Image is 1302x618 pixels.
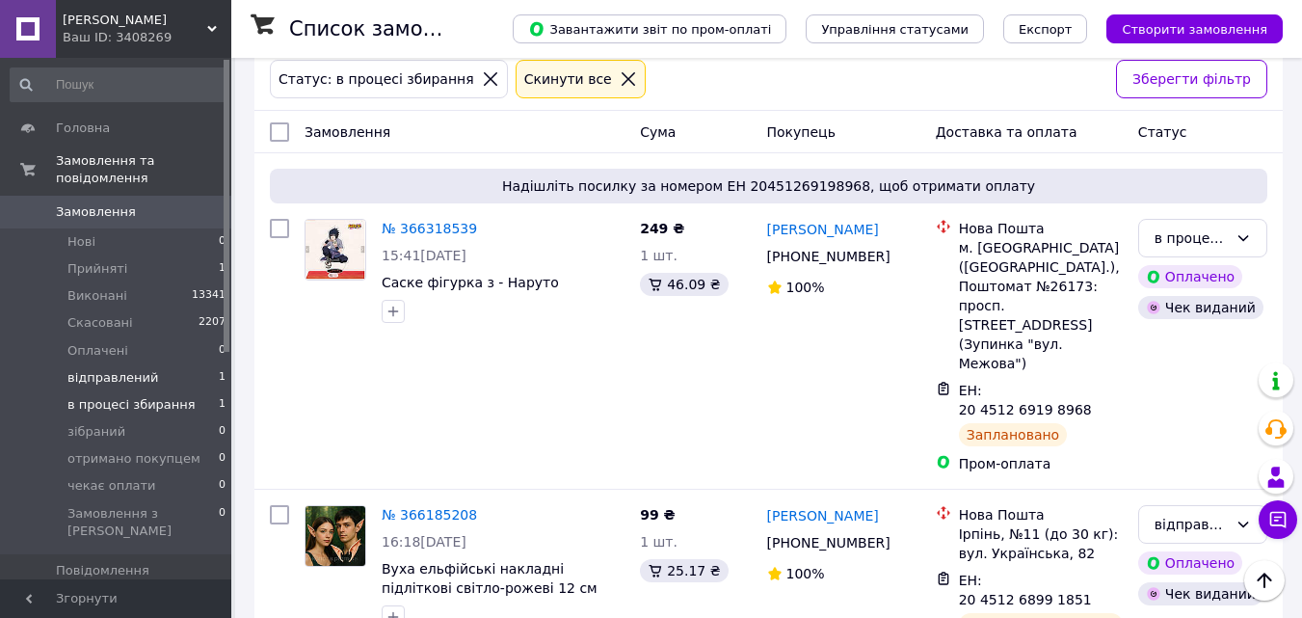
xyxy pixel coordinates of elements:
[640,273,728,296] div: 46.09 ₴
[382,561,598,615] a: Вуха ельфійські накладні підліткові світло-рожеві 12 см (пара)
[767,249,890,264] span: [PHONE_NUMBER]
[786,280,825,295] span: 100%
[67,369,158,387] span: відправлений
[1132,68,1251,90] span: Зберегти фільтр
[382,275,559,290] a: Саске фігурка з - Наруто
[520,68,616,90] div: Cкинути все
[67,423,125,441] span: зібраний
[786,566,825,581] span: 100%
[382,221,477,236] a: № 366318539
[67,396,196,414] span: в процесі збирання
[306,220,365,280] img: Фото товару
[959,505,1123,524] div: Нова Пошта
[219,260,226,278] span: 1
[959,383,1092,417] span: ЕН: 20 4512 6919 8968
[1116,60,1267,98] button: Зберегти фільтр
[289,17,485,40] h1: Список замовлень
[67,505,219,540] span: Замовлення з [PERSON_NAME]
[1138,551,1242,575] div: Оплачено
[67,450,200,468] span: отримано покупцем
[1106,14,1283,43] button: Створити замовлення
[219,505,226,540] span: 0
[821,22,969,37] span: Управління статусами
[1244,560,1285,601] button: Наверх
[56,120,110,137] span: Головна
[1155,228,1228,249] div: в процесі збирання
[219,342,226,360] span: 0
[306,506,365,566] img: Фото товару
[305,505,366,567] a: Фото товару
[278,176,1260,196] span: Надішліть посилку за номером ЕН 20451269198968, щоб отримати оплату
[67,260,127,278] span: Прийняті
[1155,514,1228,535] div: відправлений
[56,152,231,187] span: Замовлення та повідомлення
[10,67,227,102] input: Пошук
[806,14,984,43] button: Управління статусами
[382,248,466,263] span: 15:41[DATE]
[640,559,728,582] div: 25.17 ₴
[305,124,390,140] span: Замовлення
[640,507,675,523] span: 99 ₴
[305,219,366,281] a: Фото товару
[382,507,477,523] a: № 366185208
[192,287,226,305] span: 13341
[1019,22,1073,37] span: Експорт
[1138,296,1263,319] div: Чек виданий
[513,14,786,43] button: Завантажити звіт по пром-оплаті
[1138,124,1187,140] span: Статус
[767,506,879,525] a: [PERSON_NAME]
[959,524,1123,563] div: Ірпінь, №11 (до 30 кг): вул. Українська, 82
[959,454,1123,473] div: Пром-оплата
[219,369,226,387] span: 1
[767,124,836,140] span: Покупець
[1087,20,1283,36] a: Створити замовлення
[640,124,676,140] span: Cума
[56,203,136,221] span: Замовлення
[219,396,226,414] span: 1
[528,20,771,38] span: Завантажити звіт по пром-оплаті
[219,477,226,495] span: 0
[275,68,478,90] div: Статус: в процесі збирання
[640,248,678,263] span: 1 шт.
[767,220,879,239] a: [PERSON_NAME]
[67,477,156,495] span: чекає оплати
[1003,14,1088,43] button: Експорт
[382,534,466,550] span: 16:18[DATE]
[1259,500,1297,539] button: Чат з покупцем
[199,314,226,332] span: 2207
[936,124,1077,140] span: Доставка та оплата
[959,573,1092,607] span: ЕН: 20 4512 6899 1851
[767,535,890,551] span: [PHONE_NUMBER]
[959,238,1123,373] div: м. [GEOGRAPHIC_DATA] ([GEOGRAPHIC_DATA].), Поштомат №26173: просп. [STREET_ADDRESS] (Зупинка "вул...
[959,219,1123,238] div: Нова Пошта
[1138,582,1263,605] div: Чек виданий
[219,233,226,251] span: 0
[959,423,1068,446] div: Заплановано
[67,233,95,251] span: Нові
[67,342,128,360] span: Оплачені
[63,12,207,29] span: ФОП Беркович
[640,534,678,550] span: 1 шт.
[640,221,684,236] span: 249 ₴
[67,314,133,332] span: Скасовані
[63,29,231,46] div: Ваш ID: 3408269
[56,562,149,579] span: Повідомлення
[219,423,226,441] span: 0
[1138,265,1242,288] div: Оплачено
[67,287,127,305] span: Виконані
[1122,22,1267,37] span: Створити замовлення
[219,450,226,468] span: 0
